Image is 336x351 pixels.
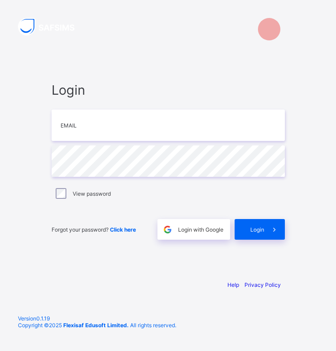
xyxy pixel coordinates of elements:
a: Help [227,281,239,288]
a: Click here [110,226,136,233]
strong: Flexisaf Edusoft Limited. [63,322,129,329]
span: Login [52,82,285,98]
img: SAFSIMS Logo [18,18,85,35]
label: View password [73,190,111,197]
a: Privacy Policy [244,281,281,288]
span: Login [250,226,264,233]
span: Login with Google [178,226,223,233]
span: Forgot your password? [52,226,136,233]
span: Version 0.1.19 [18,315,318,322]
span: Copyright © 2025 All rights reserved. [18,322,176,329]
img: google.396cfc9801f0270233282035f929180a.svg [162,224,173,235]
